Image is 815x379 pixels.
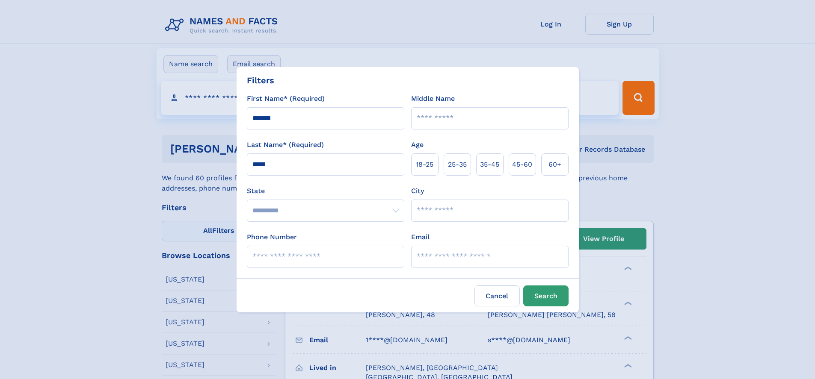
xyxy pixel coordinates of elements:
label: Email [411,232,430,242]
label: First Name* (Required) [247,94,325,104]
label: Phone Number [247,232,297,242]
label: State [247,186,404,196]
span: 18‑25 [416,159,433,170]
div: Filters [247,74,274,87]
label: City [411,186,424,196]
span: 60+ [548,159,561,170]
label: Cancel [474,285,520,306]
span: 35‑45 [480,159,499,170]
span: 25‑35 [448,159,467,170]
span: 45‑60 [512,159,532,170]
button: Search [523,285,569,306]
label: Middle Name [411,94,455,104]
label: Age [411,140,424,150]
label: Last Name* (Required) [247,140,324,150]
